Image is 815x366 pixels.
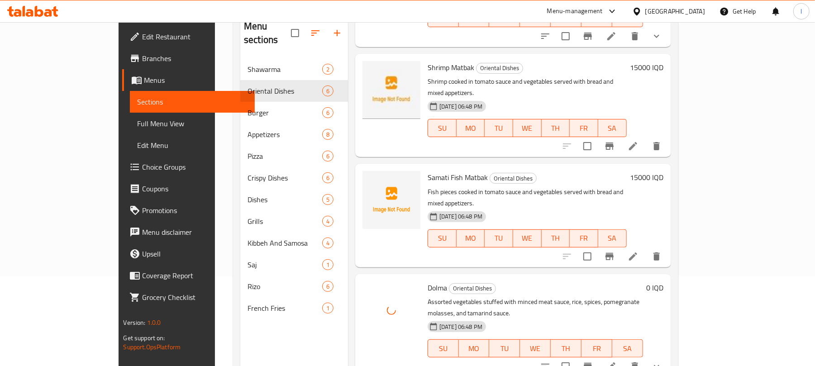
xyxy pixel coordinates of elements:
[240,145,348,167] div: Pizza6
[477,63,523,73] span: Oriental Dishes
[449,283,496,294] span: Oriental Dishes
[322,281,334,292] div: items
[490,173,537,184] div: Oriental Dishes
[240,167,348,189] div: Crispy Dishes6
[122,200,255,221] a: Promotions
[323,217,333,226] span: 4
[630,61,664,74] h6: 15000 IQD
[248,172,322,183] span: Crispy Dishes
[646,246,667,267] button: delete
[130,113,255,134] a: Full Menu View
[323,195,333,204] span: 5
[123,341,181,353] a: Support.OpsPlatform
[545,122,567,135] span: TH
[142,292,248,303] span: Grocery Checklist
[599,135,620,157] button: Branch-specific-item
[144,75,248,86] span: Menus
[322,64,334,75] div: items
[240,189,348,210] div: Dishes5
[602,232,623,245] span: SA
[577,25,599,47] button: Branch-specific-item
[123,317,145,328] span: Version:
[457,229,485,247] button: MO
[122,221,255,243] a: Menu disclaimer
[137,96,248,107] span: Sections
[520,339,551,357] button: WE
[599,246,620,267] button: Branch-specific-item
[248,107,322,118] div: Burger
[142,53,248,64] span: Branches
[428,339,459,357] button: SU
[428,229,457,247] button: SU
[142,183,248,194] span: Coupons
[248,259,322,270] span: Saj
[240,254,348,276] div: Saj1
[428,171,488,184] span: Samati Fish Matbak
[542,119,570,137] button: TH
[123,332,165,344] span: Get support on:
[432,122,453,135] span: SU
[240,58,348,80] div: Shawarma2
[248,281,322,292] div: Rizo
[248,151,322,162] span: Pizza
[322,216,334,227] div: items
[488,122,510,135] span: TU
[248,64,322,75] span: Shawarma
[489,339,520,357] button: TU
[598,119,627,137] button: SA
[305,22,326,44] span: Sort sections
[485,119,513,137] button: TU
[616,342,639,355] span: SA
[428,296,643,319] p: Assorted vegetables stuffed with minced meat sauce, rice, spices, pomegranate molasses, and tamar...
[248,86,322,96] span: Oriental Dishes
[651,31,662,42] svg: Show Choices
[581,339,612,357] button: FR
[142,162,248,172] span: Choice Groups
[513,119,542,137] button: WE
[142,205,248,216] span: Promotions
[428,186,627,209] p: Fish pieces cooked in tomato sauce and vegetables served with bread and mixed appetizers.
[248,194,322,205] span: Dishes
[436,212,486,221] span: [DATE] 06:48 PM
[240,55,348,323] nav: Menu sections
[122,48,255,69] a: Branches
[630,171,664,184] h6: 15000 IQD
[122,243,255,265] a: Upsell
[606,31,617,42] a: Edit menu item
[570,229,598,247] button: FR
[322,259,334,270] div: items
[436,102,486,111] span: [DATE] 06:48 PM
[551,339,581,357] button: TH
[142,227,248,238] span: Menu disclaimer
[428,61,474,74] span: Shrimp Matbak
[573,122,595,135] span: FR
[432,232,453,245] span: SU
[322,194,334,205] div: items
[323,109,333,117] span: 6
[517,232,538,245] span: WE
[585,342,609,355] span: FR
[432,342,455,355] span: SU
[240,210,348,232] div: Grills4
[323,304,333,313] span: 1
[647,281,664,294] h6: 0 IQD
[493,342,516,355] span: TU
[457,119,485,137] button: MO
[240,80,348,102] div: Oriental Dishes6
[142,270,248,281] span: Coverage Report
[323,87,333,95] span: 6
[248,129,322,140] span: Appetizers
[428,76,627,99] p: Shrimp cooked in tomato sauce and vegetables served with bread and mixed appetizers.
[362,171,420,229] img: Samati Fish Matbak
[513,229,542,247] button: WE
[323,239,333,247] span: 4
[460,232,481,245] span: MO
[322,151,334,162] div: items
[122,69,255,91] a: Menus
[248,303,322,314] span: French Fries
